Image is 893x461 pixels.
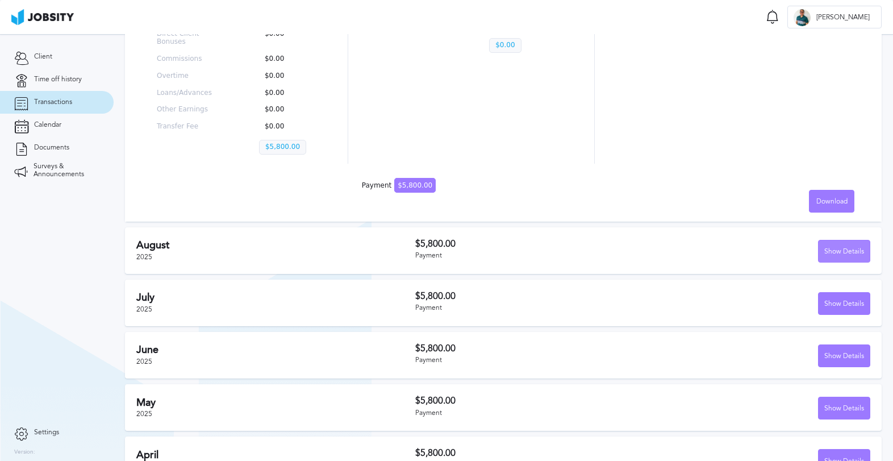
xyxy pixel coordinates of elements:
span: 2025 [136,305,152,313]
h3: $5,800.00 [415,343,643,354]
span: Time off history [34,76,82,84]
p: $0.00 [259,123,325,131]
h2: June [136,344,415,356]
div: Payment [415,252,643,260]
p: Loans/Advances [157,89,223,97]
img: ab4bad089aa723f57921c736e9817d99.png [11,9,74,25]
div: Payment [415,304,643,312]
div: Show Details [819,397,870,420]
h2: July [136,292,415,304]
div: Payment [362,182,436,190]
h3: $5,800.00 [415,239,643,249]
h3: $5,800.00 [415,291,643,301]
p: $0.00 [259,106,325,114]
p: $0.00 [259,30,325,46]
h2: August [136,239,415,251]
span: Download [816,198,848,206]
span: 2025 [136,253,152,261]
h2: May [136,397,415,409]
span: Surveys & Announcements [34,163,99,178]
label: Version: [14,449,35,456]
h3: $5,800.00 [415,396,643,406]
div: Show Details [819,293,870,315]
p: Transfer Fee [157,123,223,131]
p: Commissions [157,55,223,63]
p: Overtime [157,72,223,80]
p: Direct Client Bonuses [157,30,223,46]
p: $0.00 [259,55,325,63]
button: Show Details [818,344,870,367]
button: Show Details [818,240,870,263]
p: Other Earnings [157,106,223,114]
div: Show Details [819,240,870,263]
span: [PERSON_NAME] [811,14,875,22]
span: 2025 [136,410,152,418]
div: R [794,9,811,26]
button: Show Details [818,397,870,420]
h3: $5,800.00 [415,448,643,458]
span: Documents [34,144,69,152]
div: Show Details [819,345,870,368]
span: Calendar [34,121,61,129]
button: R[PERSON_NAME] [787,6,882,28]
div: Payment [415,356,643,364]
span: Client [34,53,52,61]
h2: April [136,449,415,461]
button: Show Details [818,292,870,315]
span: Transactions [34,98,72,106]
p: $0.00 [259,89,325,97]
span: $5,800.00 [394,178,436,193]
button: Download [809,190,854,213]
span: Settings [34,429,59,437]
span: 2025 [136,358,152,366]
p: $0.00 [259,72,325,80]
p: $5,800.00 [259,140,306,155]
p: $0.00 [489,38,521,53]
div: Payment [415,409,643,417]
